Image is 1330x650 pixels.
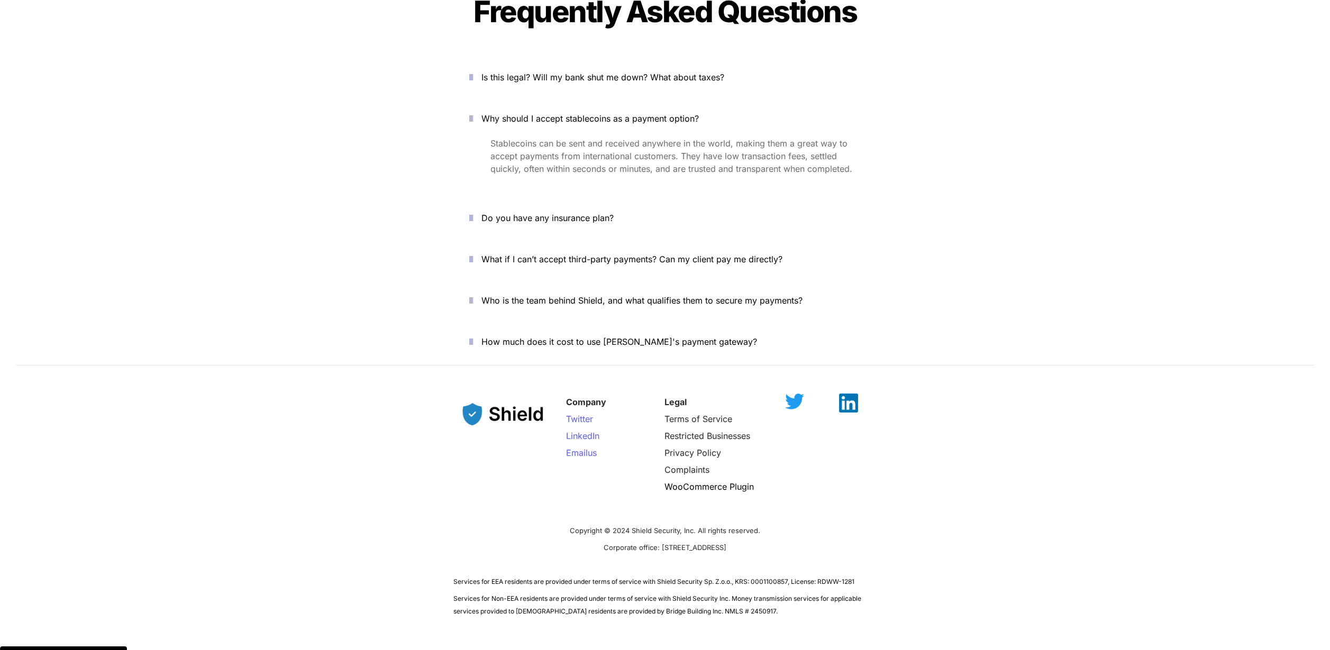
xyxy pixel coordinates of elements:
[566,447,588,458] span: Email
[453,202,877,234] button: Do you have any insurance plan?
[566,447,597,458] a: Emailus
[664,431,750,441] a: Restricted Businesses
[566,431,599,441] a: LinkedIn
[453,102,877,135] button: Why should I accept stablecoins as a payment option?
[570,526,760,535] span: Copyright © 2024 Shield Security, Inc. All rights reserved.
[481,254,782,264] span: What if I can’t accept third-party payments? Can my client pay me directly?
[566,414,593,424] a: Twitter
[664,397,687,407] strong: Legal
[481,213,614,223] span: Do you have any insurance plan?
[588,447,597,458] span: us
[453,284,877,317] button: Who is the team behind Shield, and what qualifies them to secure my payments?
[453,578,854,585] span: Services for EEA residents are provided under terms of service with Shield Security Sp. Z.o.o., K...
[453,325,877,358] button: How much does it cost to use [PERSON_NAME]'s payment gateway?
[453,61,877,94] button: Is this legal? Will my bank shut me down? What about taxes?
[490,138,852,174] span: Stablecoins can be sent and received anywhere in the world, making them a great way to accept pay...
[664,464,709,475] a: Complaints
[481,72,724,83] span: Is this legal? Will my bank shut me down? What about taxes?
[566,397,606,407] strong: Company
[664,414,732,424] a: Terms of Service
[481,113,699,124] span: Why should I accept stablecoins as a payment option?
[453,135,877,193] div: Why should I accept stablecoins as a payment option?
[664,481,754,492] a: WooCommerce Plugin
[481,295,803,306] span: Who is the team behind Shield, and what qualifies them to secure my payments?
[604,543,726,552] span: Corporate office: [STREET_ADDRESS]
[481,336,757,347] span: How much does it cost to use [PERSON_NAME]'s payment gateway?
[664,447,721,458] a: Privacy Policy
[453,594,863,615] span: Services for Non-EEA residents are provided under terms of service with Shield Security Inc. Mone...
[453,243,877,276] button: What if I can’t accept third-party payments? Can my client pay me directly?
